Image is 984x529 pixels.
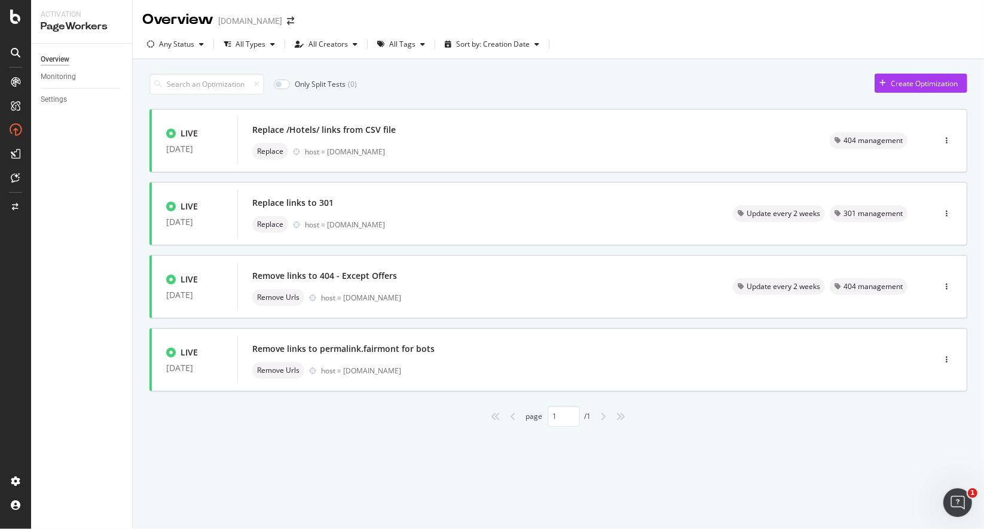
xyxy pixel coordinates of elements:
span: Update every 2 weeks [747,283,820,290]
div: All Tags [389,41,415,48]
div: LIVE [181,200,198,212]
div: [DATE] [166,144,223,154]
div: host = [DOMAIN_NAME] [305,147,801,157]
span: 404 management [844,283,903,290]
div: Monitoring [41,71,76,83]
div: neutral label [830,205,907,222]
span: Replace [257,148,283,155]
div: PageWorkers [41,20,123,34]
iframe: Intercom live chat [943,488,972,517]
div: [DATE] [166,217,223,227]
div: Only Split Tests [295,79,346,89]
div: neutral label [733,205,825,222]
div: [DATE] [166,363,223,373]
span: Remove Urls [257,294,300,301]
div: Settings [41,93,67,106]
div: neutral label [252,289,304,306]
a: Settings [41,93,124,106]
div: host = [DOMAIN_NAME] [321,366,884,376]
div: neutral label [830,278,907,295]
button: All Creators [290,35,362,54]
button: Sort by: Creation Date [440,35,544,54]
div: LIVE [181,346,198,358]
div: page / 1 [526,406,591,427]
div: All Creators [308,41,348,48]
div: Sort by: Creation Date [456,41,530,48]
a: Overview [41,53,124,66]
div: [DOMAIN_NAME] [218,15,282,27]
div: Create Optimization [891,78,958,89]
div: All Types [236,41,265,48]
div: Overview [142,10,213,30]
span: 1 [968,488,977,498]
div: Any Status [159,41,194,48]
span: 404 management [844,137,903,144]
div: neutral label [252,143,288,160]
button: Create Optimization [875,74,967,93]
div: Remove links to 404 - Except Offers [252,270,397,282]
div: Overview [41,53,69,66]
div: [DATE] [166,290,223,300]
div: arrow-right-arrow-left [287,17,294,25]
div: LIVE [181,273,198,285]
span: 301 management [844,210,903,217]
div: neutral label [830,132,907,149]
div: Remove links to permalink.fairmont for bots [252,343,435,355]
input: Search an Optimization [149,74,264,95]
div: angle-left [506,407,521,426]
button: Any Status [142,35,209,54]
span: Replace [257,221,283,228]
div: LIVE [181,127,198,139]
div: angles-left [487,407,506,426]
a: Monitoring [41,71,124,83]
span: Remove Urls [257,367,300,374]
div: Replace links to 301 [252,197,334,209]
div: angle-right [596,407,612,426]
div: Replace /Hotels/ links from CSV file [252,124,396,136]
div: neutral label [252,216,288,233]
div: neutral label [252,362,304,379]
div: neutral label [733,278,825,295]
div: angles-right [612,407,631,426]
div: Activation [41,10,123,20]
span: Update every 2 weeks [747,210,820,217]
button: All Types [219,35,280,54]
div: host = [DOMAIN_NAME] [321,293,704,303]
div: ( 0 ) [348,79,357,89]
button: All Tags [372,35,430,54]
div: host = [DOMAIN_NAME] [305,220,704,230]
